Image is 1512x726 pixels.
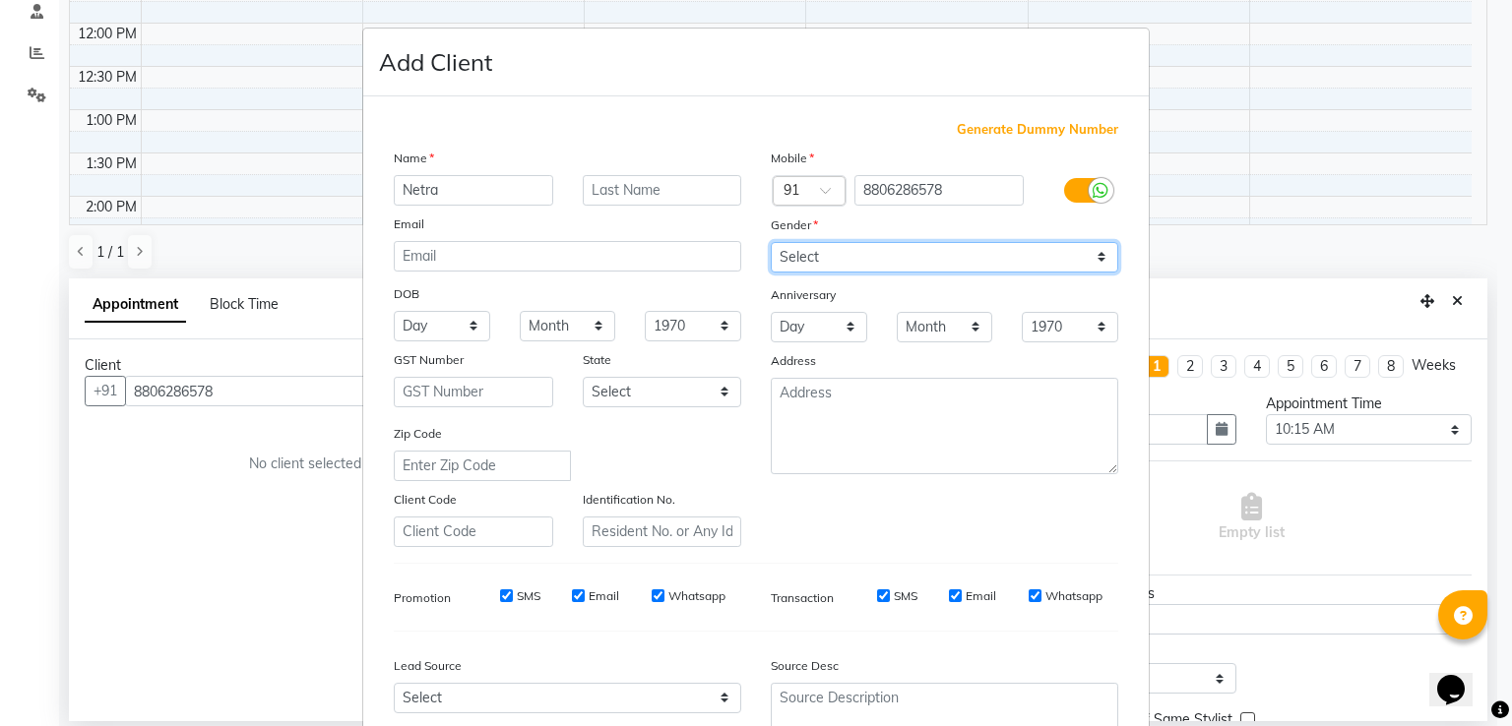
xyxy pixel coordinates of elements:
input: Resident No. or Any Id [583,516,742,547]
input: Last Name [583,175,742,206]
label: Identification No. [583,491,675,509]
label: Mobile [771,150,814,167]
span: Generate Dummy Number [957,120,1118,140]
input: Email [394,241,741,272]
label: Zip Code [394,425,442,443]
label: Name [394,150,434,167]
label: Email [394,215,424,233]
label: Whatsapp [1045,587,1102,605]
label: Whatsapp [668,587,725,605]
input: Mobile [854,175,1025,206]
input: First Name [394,175,553,206]
label: Transaction [771,589,834,607]
label: SMS [517,587,540,605]
label: Promotion [394,589,451,607]
input: Enter Zip Code [394,451,571,481]
h4: Add Client [379,44,492,80]
label: DOB [394,285,419,303]
label: Gender [771,216,818,234]
label: Source Desc [771,657,839,675]
label: Address [771,352,816,370]
label: Lead Source [394,657,462,675]
label: Email [966,587,996,605]
label: Anniversary [771,286,836,304]
label: State [583,351,611,369]
input: GST Number [394,377,553,407]
label: SMS [894,587,917,605]
input: Client Code [394,516,553,547]
label: GST Number [394,351,464,369]
label: Client Code [394,491,457,509]
label: Email [589,587,619,605]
